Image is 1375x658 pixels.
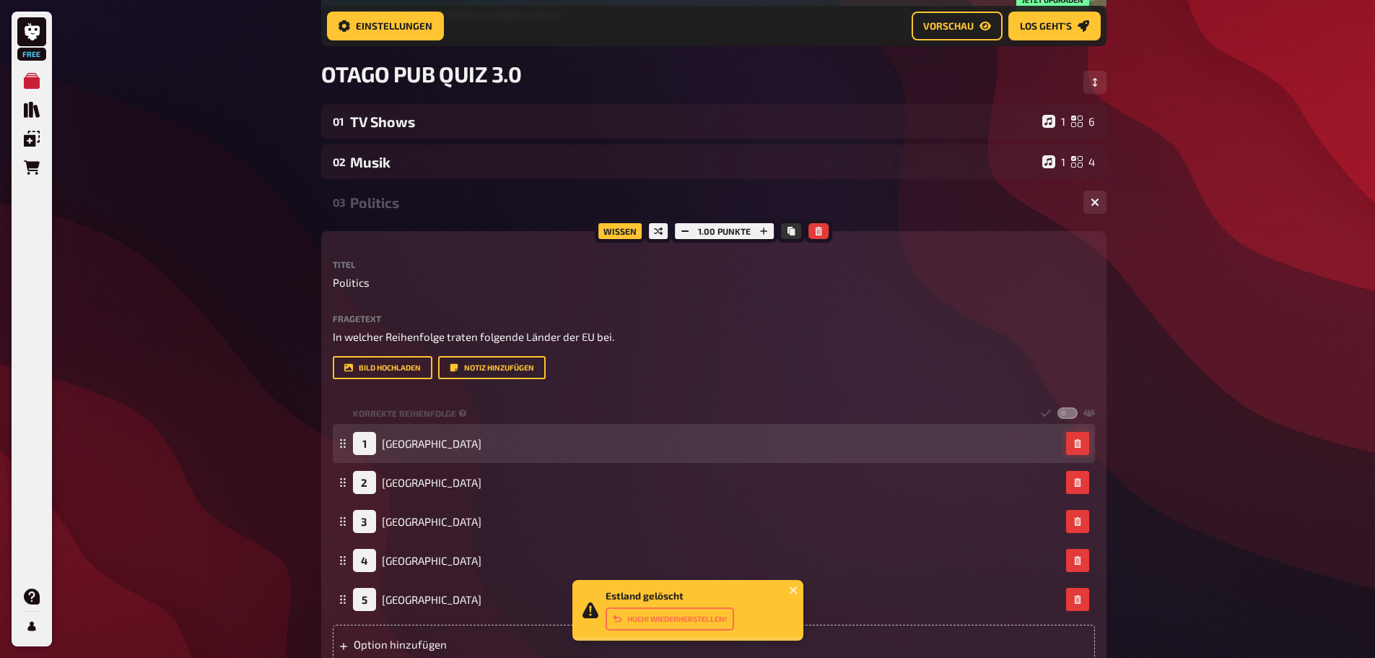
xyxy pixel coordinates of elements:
[595,220,645,243] div: Wissen
[333,330,614,343] span: In welcher Reihenfolge traten folgende Länder der EU bei.
[333,356,432,379] button: Bild hochladen
[1042,115,1065,128] div: 1
[350,154,1036,170] div: Musik
[327,12,444,40] button: Einstellungen
[353,407,456,420] span: Korrekte Reihenfolge
[923,21,974,31] span: Vorschau
[333,274,370,291] span: Politics
[382,593,481,606] span: [GEOGRAPHIC_DATA]
[333,260,1095,269] label: Titel
[1042,155,1065,168] div: 1
[353,510,376,533] div: 3
[1008,12,1101,40] button: Los geht's
[356,21,432,31] span: Einstellungen
[321,61,522,87] span: OTAGO PUB QUIZ 3.0
[606,607,734,631] button: Huch! Wiederherstellen!
[382,515,481,528] span: [GEOGRAPHIC_DATA]
[912,12,1003,40] button: Vorschau
[19,50,45,59] span: Free
[789,584,799,596] button: close
[438,356,546,379] button: Notiz hinzufügen
[333,155,344,168] div: 02
[333,115,344,128] div: 01
[606,590,734,631] div: Estland gelöscht
[1020,21,1072,31] span: Los geht's
[353,471,376,494] div: 2
[1071,155,1095,168] div: 4
[350,194,1072,211] div: Politics
[382,476,481,489] span: [GEOGRAPHIC_DATA]
[781,223,801,239] button: Kopieren
[353,432,376,455] div: 1
[671,220,777,243] div: 1.00 Punkte
[1071,115,1095,128] div: 6
[382,437,481,450] span: [GEOGRAPHIC_DATA]
[1083,71,1106,94] button: Reihenfolge anpassen
[382,554,481,567] span: [GEOGRAPHIC_DATA]
[353,588,376,611] div: 5
[333,314,1095,323] label: Fragetext
[353,549,376,572] div: 4
[350,113,1036,130] div: TV Shows
[333,196,344,209] div: 03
